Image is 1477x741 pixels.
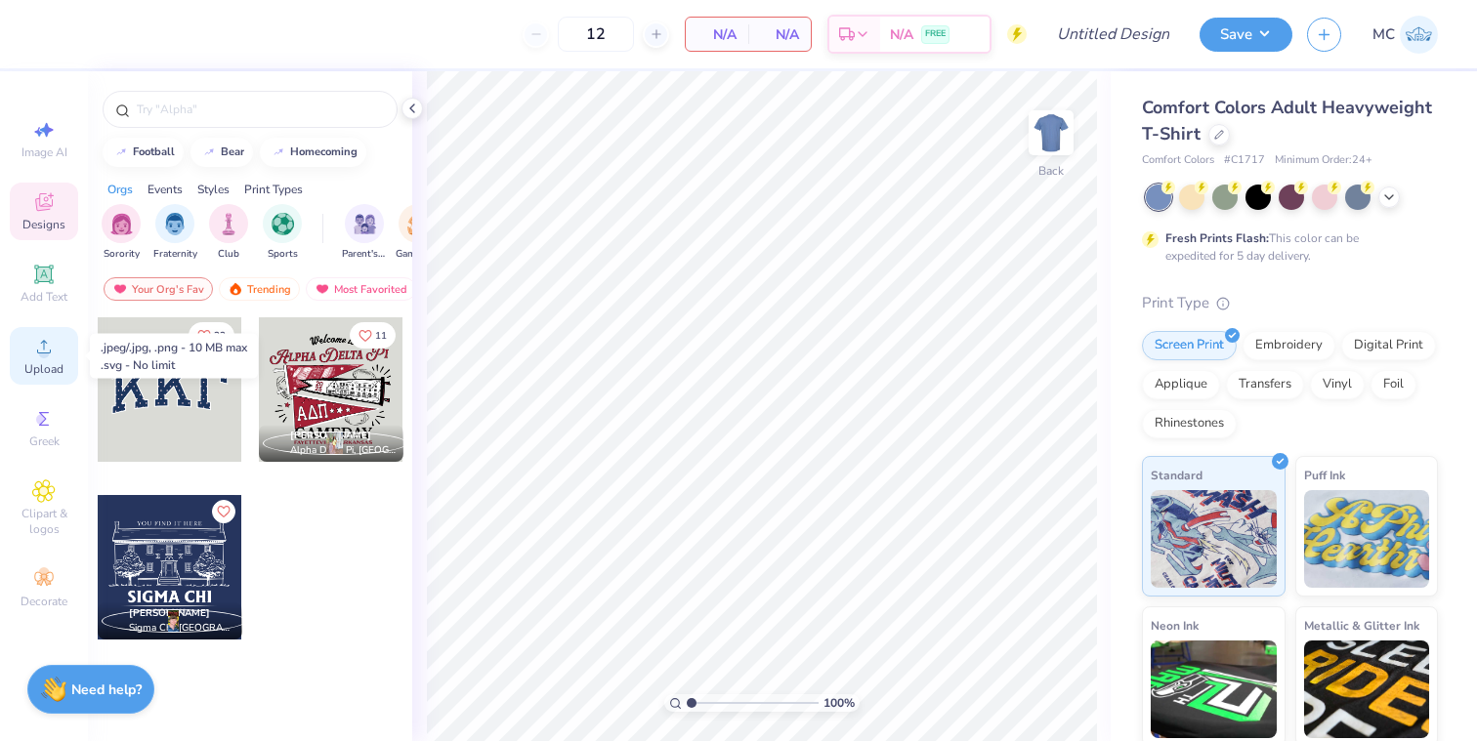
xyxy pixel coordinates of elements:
[129,606,210,620] span: [PERSON_NAME]
[760,24,799,45] span: N/A
[1165,229,1406,265] div: This color can be expedited for 5 day delivery.
[396,204,441,262] button: filter button
[104,247,140,262] span: Sorority
[396,247,441,262] span: Game Day
[1142,292,1438,314] div: Print Type
[10,506,78,537] span: Clipart & logos
[271,146,286,158] img: trend_line.gif
[218,213,239,235] img: Club Image
[1142,409,1237,438] div: Rhinestones
[113,146,129,158] img: trend_line.gif
[306,277,416,301] div: Most Favorited
[244,181,303,198] div: Print Types
[133,146,175,157] div: football
[21,289,67,305] span: Add Text
[110,213,133,235] img: Sorority Image
[375,331,387,341] span: 11
[103,138,184,167] button: football
[101,339,247,356] div: .jpeg/.jpg, .png - 10 MB max
[135,100,385,119] input: Try "Alpha"
[1151,615,1199,636] span: Neon Ink
[290,429,371,442] span: [PERSON_NAME]
[260,138,366,167] button: homecoming
[112,282,128,296] img: most_fav.gif
[1151,640,1277,738] img: Neon Ink
[107,181,133,198] div: Orgs
[209,204,248,262] div: filter for Club
[1275,152,1372,169] span: Minimum Order: 24 +
[1142,152,1214,169] span: Comfort Colors
[268,247,298,262] span: Sports
[129,621,234,636] span: Sigma Chi, [GEOGRAPHIC_DATA][US_STATE]
[153,204,197,262] div: filter for Fraternity
[1243,331,1335,360] div: Embroidery
[290,146,358,157] div: homecoming
[1038,162,1064,180] div: Back
[102,204,141,262] button: filter button
[1341,331,1436,360] div: Digital Print
[1165,230,1269,246] strong: Fresh Prints Flash:
[263,204,302,262] button: filter button
[1310,370,1365,399] div: Vinyl
[290,443,396,458] span: Alpha Delta Pi, [GEOGRAPHIC_DATA][US_STATE] at [GEOGRAPHIC_DATA]
[228,282,243,296] img: trending.gif
[153,247,197,262] span: Fraternity
[1372,16,1438,54] a: MC
[153,204,197,262] button: filter button
[272,213,294,235] img: Sports Image
[263,204,302,262] div: filter for Sports
[1304,615,1419,636] span: Metallic & Glitter Ink
[342,247,387,262] span: Parent's Weekend
[102,204,141,262] div: filter for Sorority
[1142,370,1220,399] div: Applique
[29,433,60,449] span: Greek
[1226,370,1304,399] div: Transfers
[221,146,244,157] div: bear
[197,181,230,198] div: Styles
[24,361,63,377] span: Upload
[342,204,387,262] div: filter for Parent's Weekend
[342,204,387,262] button: filter button
[1142,96,1432,145] span: Comfort Colors Adult Heavyweight T-Shirt
[1304,465,1345,485] span: Puff Ink
[350,322,396,349] button: Like
[71,680,142,699] strong: Need help?
[1032,113,1071,152] img: Back
[209,204,248,262] button: filter button
[697,24,737,45] span: N/A
[1371,370,1416,399] div: Foil
[1041,15,1185,54] input: Untitled Design
[1200,18,1292,52] button: Save
[315,282,330,296] img: most_fav.gif
[164,213,186,235] img: Fraternity Image
[219,277,300,301] div: Trending
[201,146,217,158] img: trend_line.gif
[1151,465,1203,485] span: Standard
[558,17,634,52] input: – –
[21,144,67,160] span: Image AI
[148,181,183,198] div: Events
[1400,16,1438,54] img: Mary Caroline Kolar
[1224,152,1265,169] span: # C1717
[354,213,376,235] img: Parent's Weekend Image
[1151,490,1277,588] img: Standard
[407,213,430,235] img: Game Day Image
[22,217,65,232] span: Designs
[104,277,213,301] div: Your Org's Fav
[823,694,855,712] span: 100 %
[218,247,239,262] span: Club
[1372,23,1395,46] span: MC
[189,322,234,349] button: Like
[890,24,913,45] span: N/A
[396,204,441,262] div: filter for Game Day
[1304,640,1430,738] img: Metallic & Glitter Ink
[21,594,67,609] span: Decorate
[101,356,247,374] div: .svg - No limit
[212,500,235,523] button: Like
[925,27,946,41] span: FREE
[1304,490,1430,588] img: Puff Ink
[1142,331,1237,360] div: Screen Print
[190,138,253,167] button: bear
